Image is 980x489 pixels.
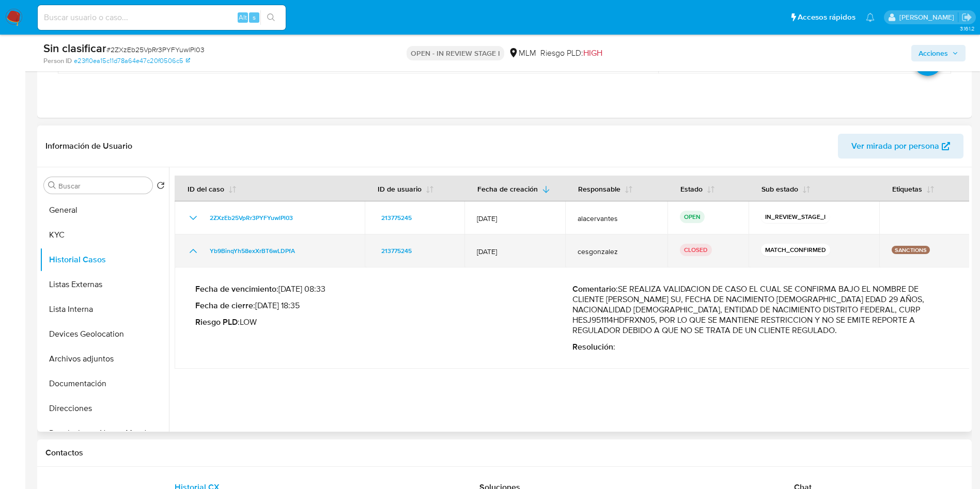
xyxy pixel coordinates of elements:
[851,134,939,159] span: Ver mirada por persona
[106,44,205,55] span: # 2ZXzEb25VpRr3PYFYuwlPl03
[919,45,948,61] span: Acciones
[583,47,602,59] span: HIGH
[43,56,72,66] b: Person ID
[45,448,963,458] h1: Contactos
[508,48,536,59] div: MLM
[40,322,169,346] button: Devices Geolocation
[38,11,286,24] input: Buscar usuario o caso...
[253,12,256,22] span: s
[58,181,148,191] input: Buscar
[540,48,602,59] span: Riesgo PLD:
[239,12,247,22] span: Alt
[40,223,169,247] button: KYC
[407,46,504,60] p: OPEN - IN REVIEW STAGE I
[40,247,169,272] button: Historial Casos
[40,346,169,371] button: Archivos adjuntos
[157,181,165,193] button: Volver al orden por defecto
[260,10,282,25] button: search-icon
[45,141,132,151] h1: Información de Usuario
[798,12,855,23] span: Accesos rápidos
[899,12,958,22] p: alan.cervantesmartinez@mercadolibre.com.mx
[74,56,190,66] a: e23f10ea15c11d78a64e47c20f0506c5
[960,24,975,33] span: 3.161.2
[866,13,875,22] a: Notificaciones
[40,198,169,223] button: General
[48,181,56,190] button: Buscar
[838,134,963,159] button: Ver mirada por persona
[40,396,169,421] button: Direcciones
[40,371,169,396] button: Documentación
[961,12,972,23] a: Salir
[911,45,966,61] button: Acciones
[40,421,169,446] button: Restricciones Nuevo Mundo
[40,272,169,297] button: Listas Externas
[40,297,169,322] button: Lista Interna
[43,40,106,56] b: Sin clasificar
